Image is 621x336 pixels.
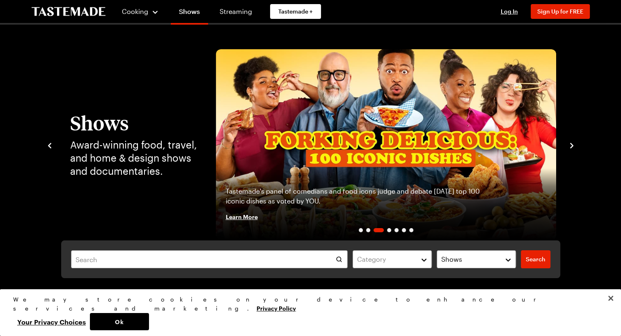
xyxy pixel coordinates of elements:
div: Category [357,254,415,264]
span: Tastemade + [278,7,313,16]
a: Shows [171,2,208,25]
span: Go to slide 5 [394,228,399,232]
div: 3 / 7 [216,49,556,240]
span: Log In [501,8,518,15]
span: Go to slide 7 [409,228,413,232]
span: Cooking [122,7,148,15]
button: Log In [493,7,526,16]
button: Category [353,250,432,268]
h1: Shows [70,112,199,133]
p: Tastemade's panel of comedians and food icons judge and debate [DATE] top 100 iconic dishes as vo... [226,186,482,206]
a: To Tastemade Home Page [32,7,105,16]
button: Close [602,289,620,307]
a: Tastemade + [270,4,321,19]
img: Forking Delicious: 100 Iconic Dishes [216,49,556,240]
a: Forking Delicious: 100 Iconic DishesTastemade's panel of comedians and food icons judge and debat... [216,49,556,240]
span: Shows [441,254,462,264]
span: Learn More [226,213,258,221]
button: Cooking [122,2,159,21]
button: Shows [437,250,516,268]
div: We may store cookies on your device to enhance our services and marketing. [13,295,601,313]
div: Privacy [13,295,601,330]
span: Search [526,255,545,263]
button: navigate to next item [568,140,576,150]
p: Award-winning food, travel, and home & design shows and documentaries. [70,138,199,178]
a: filters [521,250,550,268]
span: Go to slide 3 [374,228,384,232]
input: Search [71,250,348,268]
span: Go to slide 4 [387,228,391,232]
button: Ok [90,313,149,330]
span: Go to slide 1 [359,228,363,232]
span: Go to slide 2 [366,228,370,232]
a: More information about your privacy, opens in a new tab [257,304,296,312]
span: Sign Up for FREE [537,8,583,15]
button: Your Privacy Choices [13,313,90,330]
span: Go to slide 6 [402,228,406,232]
button: Sign Up for FREE [531,4,590,19]
button: navigate to previous item [46,140,54,150]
